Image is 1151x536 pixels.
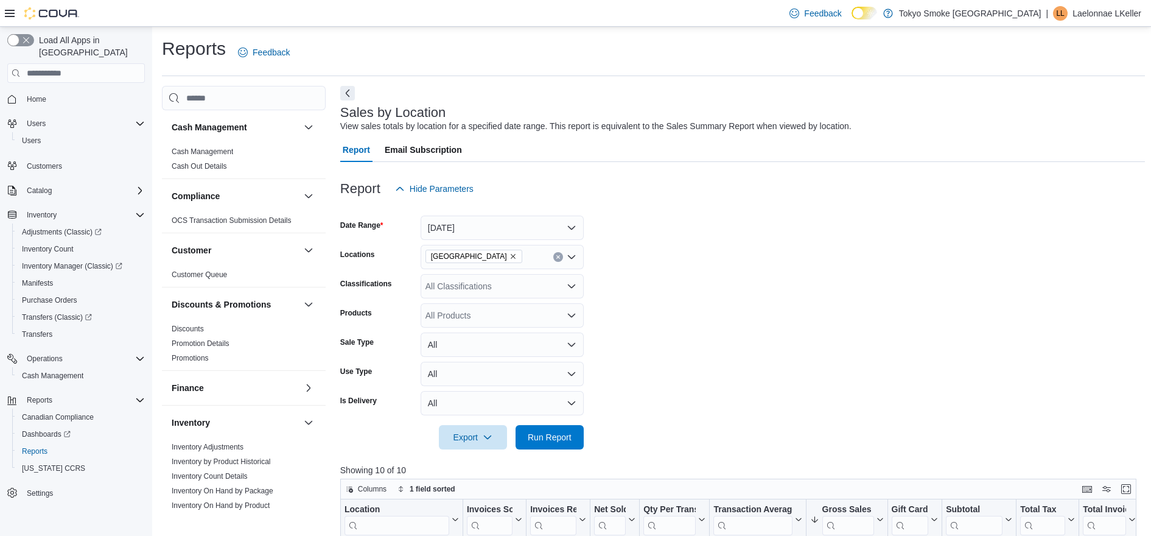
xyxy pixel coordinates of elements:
button: Discounts & Promotions [172,298,299,311]
h3: Sales by Location [340,105,446,120]
a: Inventory Count [17,242,79,256]
button: All [421,362,584,386]
div: Gross Sales [822,504,873,516]
button: Operations [22,351,68,366]
div: Transaction Average [713,504,792,516]
span: Purchase Orders [22,295,77,305]
button: Inventory [172,417,299,429]
a: Transfers (Classic) [17,310,97,325]
div: Invoices Sold [467,504,513,535]
a: Cash Management [172,147,233,156]
button: Transfers [12,326,150,343]
span: Run Report [528,431,572,443]
div: Total Tax [1020,504,1065,516]
div: Customer [162,267,326,287]
a: Transfers (Classic) [12,309,150,326]
button: Next [340,86,355,100]
p: Showing 10 of 10 [340,464,1145,476]
button: Reports [2,392,150,409]
span: Columns [358,484,387,494]
h3: Inventory [172,417,210,429]
button: Net Sold [594,504,635,535]
button: Location [345,504,459,535]
span: Reports [22,446,47,456]
button: [US_STATE] CCRS [12,460,150,477]
span: Email Subscription [385,138,462,162]
span: LL [1056,6,1064,21]
span: Transfers [17,327,145,342]
button: 1 field sorted [393,482,460,496]
span: Cash Out Details [172,161,227,171]
a: Canadian Compliance [17,410,99,425]
div: Discounts & Promotions [162,322,326,370]
span: Reports [22,393,145,407]
button: Catalog [22,183,57,198]
div: Subtotal [946,504,1002,535]
div: Gift Card Sales [891,504,928,535]
button: Inventory Count [12,241,150,258]
div: Cash Management [162,144,326,178]
a: Manifests [17,276,58,291]
span: Catalog [27,186,52,196]
button: Canadian Compliance [12,409,150,426]
span: Inventory Manager (Classic) [17,259,145,273]
span: Promotions [172,353,209,363]
a: Adjustments (Classic) [17,225,107,239]
button: Total Tax [1020,504,1075,535]
span: Canadian Compliance [22,412,94,422]
button: Qty Per Transaction [643,504,705,535]
h3: Finance [172,382,204,394]
button: Compliance [172,190,299,202]
div: Invoices Sold [467,504,513,516]
span: Users [27,119,46,129]
button: Customer [301,243,316,258]
button: All [421,391,584,415]
span: Adjustments (Classic) [22,227,102,237]
div: Location [345,504,449,535]
button: Purchase Orders [12,292,150,309]
span: Inventory Adjustments [172,442,243,452]
button: Manifests [12,275,150,292]
button: Open list of options [567,252,576,262]
label: Locations [340,250,375,259]
a: Inventory by Product Historical [172,457,271,466]
a: Reports [17,444,52,459]
button: Inventory [2,206,150,224]
button: Users [2,115,150,132]
span: Canadian Compliance [17,410,145,425]
span: 1 field sorted [410,484,455,494]
button: Home [2,90,150,108]
button: Finance [301,381,316,395]
span: Users [22,116,145,131]
p: Laelonnae LKeller [1072,6,1141,21]
a: Transfers [17,327,57,342]
a: Adjustments (Classic) [12,224,150,241]
span: Export [446,425,500,450]
button: Run Report [516,425,584,450]
span: Inventory [27,210,57,220]
span: Discounts [172,324,204,334]
button: [DATE] [421,216,584,240]
button: Open list of options [567,281,576,291]
a: Inventory Adjustments [172,443,243,451]
span: Purchase Orders [17,293,145,308]
nav: Complex example [7,85,145,534]
div: Net Sold [594,504,626,535]
button: Inventory [22,208,61,222]
span: Dashboards [22,429,71,439]
a: Customer Queue [172,270,227,279]
a: Dashboards [17,427,75,442]
span: Catalog [22,183,145,198]
button: Customers [2,157,150,174]
span: Operations [27,354,63,364]
div: Invoices Ref [530,504,576,535]
a: Users [17,133,46,148]
button: Finance [172,382,299,394]
a: Feedback [785,1,846,26]
button: Gross Sales [810,504,883,535]
span: Feedback [804,7,841,19]
span: Manifests [17,276,145,291]
label: Sale Type [340,337,374,347]
button: Remove Manitoba from selection in this group [509,253,517,260]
